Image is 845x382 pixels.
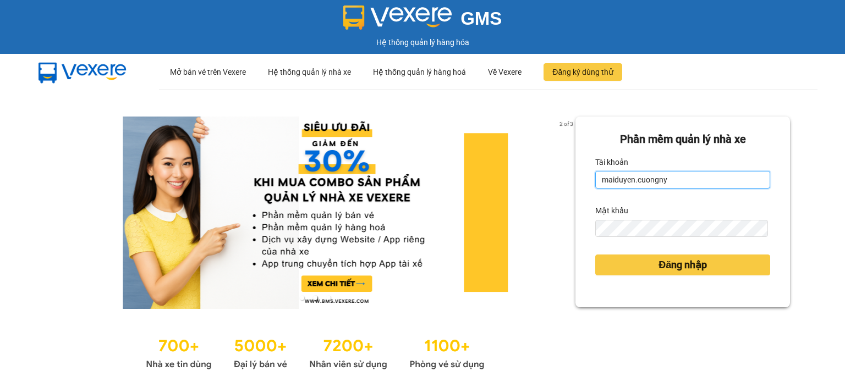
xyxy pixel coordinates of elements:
button: Đăng ký dùng thử [544,63,622,81]
img: mbUUG5Q.png [28,54,138,90]
a: GMS [343,16,502,25]
div: Hệ thống quản lý nhà xe [268,54,351,90]
div: Mở bán vé trên Vexere [170,54,246,90]
label: Mật khẩu [595,202,628,219]
button: next slide / item [560,117,575,309]
div: Phần mềm quản lý nhà xe [595,131,770,148]
div: Về Vexere [488,54,522,90]
p: 2 of 3 [556,117,575,131]
span: Đăng nhập [659,257,707,273]
div: Hệ thống quản lý hàng hoá [373,54,466,90]
div: Hệ thống quản lý hàng hóa [3,36,842,48]
input: Tài khoản [595,171,770,189]
li: slide item 3 [326,296,331,300]
span: Đăng ký dùng thử [552,66,613,78]
input: Mật khẩu [595,220,767,237]
li: slide item 2 [313,296,317,300]
img: Statistics.png [146,331,485,373]
img: logo 2 [343,5,452,30]
button: Đăng nhập [595,254,770,275]
button: previous slide / item [55,117,70,309]
span: GMS [460,8,502,29]
li: slide item 1 [300,296,304,300]
label: Tài khoản [595,153,628,171]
